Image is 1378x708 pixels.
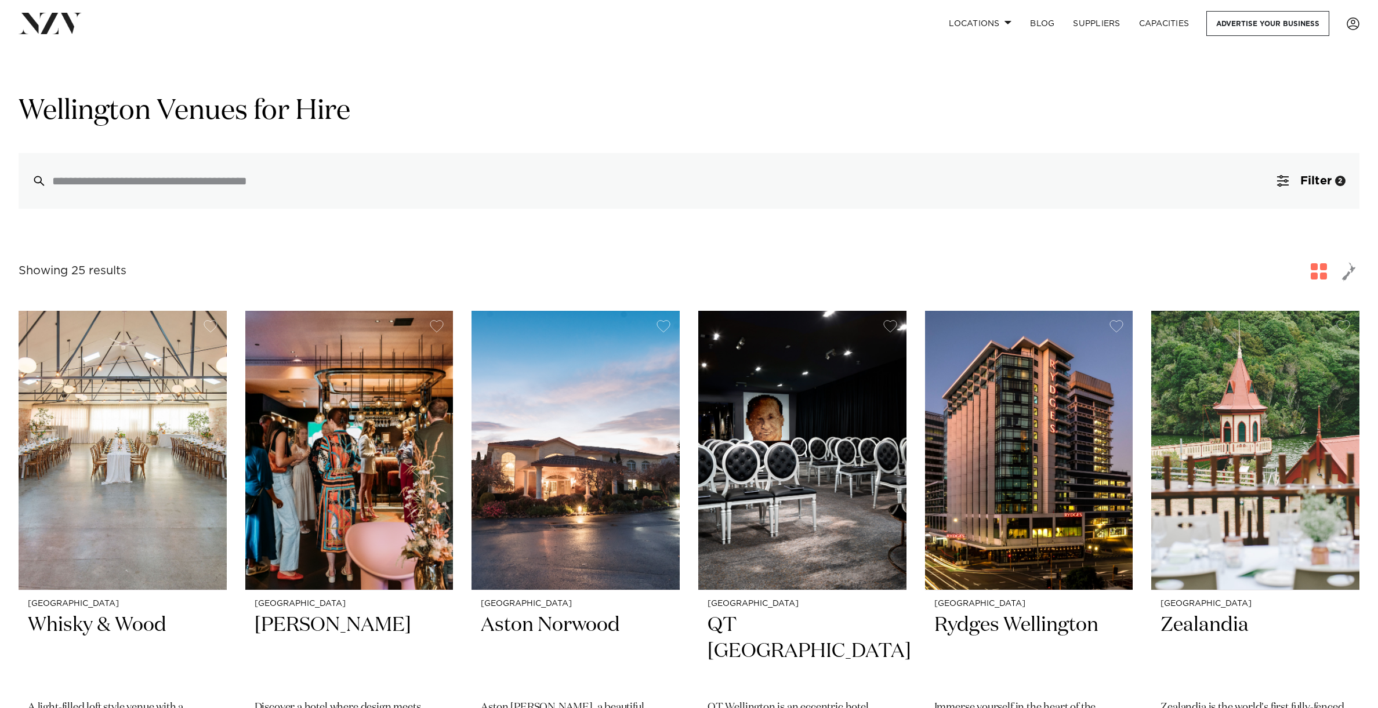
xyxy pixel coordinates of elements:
a: Advertise your business [1206,11,1329,36]
a: BLOG [1021,11,1064,36]
div: 2 [1335,176,1346,186]
h1: Wellington Venues for Hire [19,93,1359,130]
small: [GEOGRAPHIC_DATA] [934,600,1124,608]
h2: Rydges Wellington [934,612,1124,691]
small: [GEOGRAPHIC_DATA] [1161,600,1350,608]
h2: Whisky & Wood [28,612,217,691]
small: [GEOGRAPHIC_DATA] [255,600,444,608]
a: Locations [940,11,1021,36]
h2: Zealandia [1161,612,1350,691]
img: nzv-logo.png [19,13,82,34]
span: Filter [1300,175,1332,187]
small: [GEOGRAPHIC_DATA] [708,600,897,608]
a: Capacities [1130,11,1199,36]
h2: [PERSON_NAME] [255,612,444,691]
a: SUPPLIERS [1064,11,1129,36]
img: Rātā Cafe at Zealandia [1151,311,1359,590]
small: [GEOGRAPHIC_DATA] [481,600,670,608]
div: Showing 25 results [19,262,126,280]
h2: QT [GEOGRAPHIC_DATA] [708,612,897,691]
small: [GEOGRAPHIC_DATA] [28,600,217,608]
h2: Aston Norwood [481,612,670,691]
button: Filter2 [1263,153,1359,209]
